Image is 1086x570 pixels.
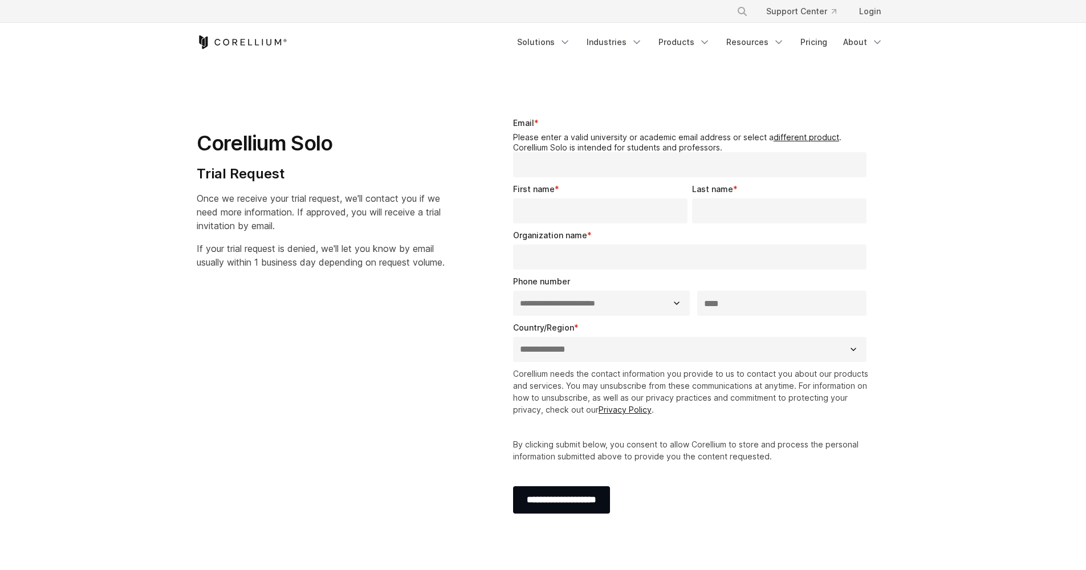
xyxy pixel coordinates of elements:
h1: Corellium Solo [197,131,445,156]
span: Organization name [513,230,587,240]
a: Pricing [794,32,834,52]
a: Privacy Policy [599,405,652,414]
span: Country/Region [513,323,574,332]
a: Industries [580,32,649,52]
p: By clicking submit below, you consent to allow Corellium to store and process the personal inform... [513,438,872,462]
p: Corellium needs the contact information you provide to us to contact you about our products and s... [513,368,872,416]
button: Search [732,1,753,22]
span: First name [513,184,555,194]
a: different product [774,132,839,142]
span: Email [513,118,534,128]
a: Support Center [757,1,845,22]
span: Last name [692,184,733,194]
span: Phone number [513,276,570,286]
a: Solutions [510,32,577,52]
div: Navigation Menu [510,32,890,52]
a: Login [850,1,890,22]
a: About [836,32,890,52]
span: If your trial request is denied, we'll let you know by email usually within 1 business day depend... [197,243,445,268]
div: Navigation Menu [723,1,890,22]
legend: Please enter a valid university or academic email address or select a . Corellium Solo is intende... [513,132,872,152]
h4: Trial Request [197,165,445,182]
span: Once we receive your trial request, we'll contact you if we need more information. If approved, y... [197,193,441,231]
a: Corellium Home [197,35,287,49]
a: Resources [719,32,791,52]
a: Products [652,32,717,52]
